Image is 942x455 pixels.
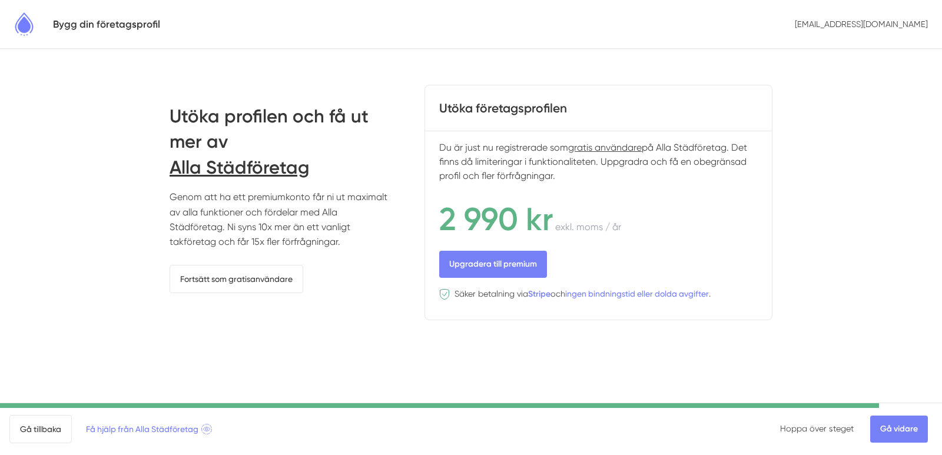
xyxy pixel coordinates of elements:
h4: Utöka företagsprofilen [439,99,758,117]
strong: Alla Städföretag [170,155,391,180]
a: Fortsätt som gratisanvändare [170,265,303,293]
h2: Utöka profilen och få ut mer av [170,104,391,190]
p: Genom att ha ett premiumkonto får ni ut maximalt av alla funktioner och fördelar med Alla Städför... [170,190,391,250]
p: Du är just nu registrerade som på Alla Städföretag. Det finns då limiteringar i funktionaliteten.... [439,141,758,189]
span: gratis användare [568,142,642,153]
img: Alla Städföretag [9,9,39,39]
span: exkl. moms / år [555,221,621,233]
a: Upgradera till premium [439,251,547,278]
span: 2 990 kr [439,200,553,238]
p: [EMAIL_ADDRESS][DOMAIN_NAME] [790,14,933,35]
a: Hoppa över steget [780,424,854,433]
span: Få hjälp från Alla Städföretag [86,423,212,436]
a: ingen bindningstid eller dolda avgifter [565,287,709,300]
a: Gå vidare [870,416,928,443]
p: Säker betalning via och . [450,287,711,301]
a: Gå tillbaka [9,415,72,443]
h5: Bygg din företagsprofil [53,16,160,32]
a: Stripe [528,288,550,301]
